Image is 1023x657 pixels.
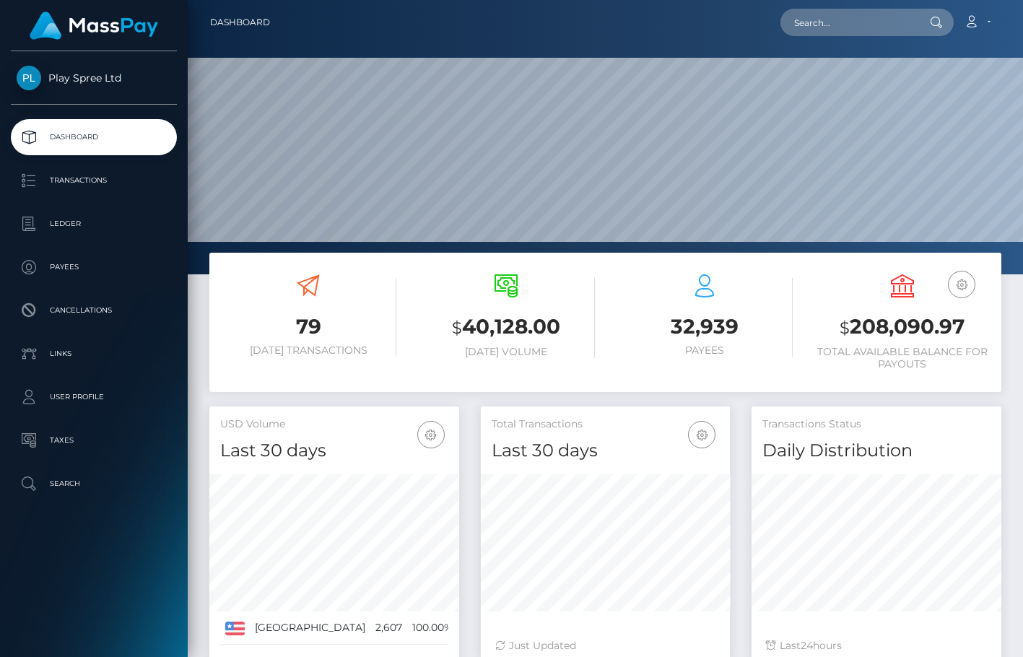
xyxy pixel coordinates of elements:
h3: 32,939 [617,313,793,341]
td: 100.00% [407,612,458,645]
h5: Transactions Status [762,417,991,432]
h6: [DATE] Volume [418,346,594,358]
a: Dashboard [210,7,270,38]
a: Ledger [11,206,177,242]
p: Dashboard [17,126,171,148]
p: User Profile [17,386,171,408]
small: $ [840,318,850,338]
h3: 40,128.00 [418,313,594,342]
a: Taxes [11,422,177,458]
h5: Total Transactions [492,417,720,432]
span: 24 [801,639,813,652]
a: Links [11,336,177,372]
span: Play Spree Ltd [11,71,177,84]
img: MassPay Logo [30,12,158,40]
a: Transactions [11,162,177,199]
h3: 208,090.97 [814,313,991,342]
h6: Total Available Balance for Payouts [814,346,991,370]
td: 2,607 [370,612,407,645]
h6: Payees [617,344,793,357]
h6: [DATE] Transactions [220,344,396,357]
td: [GEOGRAPHIC_DATA] [250,612,370,645]
h4: Last 30 days [492,438,720,464]
div: Just Updated [495,638,716,653]
p: Search [17,473,171,495]
input: Search... [780,9,916,36]
p: Taxes [17,430,171,451]
h5: USD Volume [220,417,448,432]
p: Payees [17,256,171,278]
img: Play Spree Ltd [17,66,41,90]
p: Links [17,343,171,365]
a: Payees [11,249,177,285]
p: Ledger [17,213,171,235]
h4: Last 30 days [220,438,448,464]
div: Last hours [766,638,987,653]
a: User Profile [11,379,177,415]
p: Cancellations [17,300,171,321]
h3: 79 [220,313,396,341]
h4: Daily Distribution [762,438,991,464]
a: Cancellations [11,292,177,328]
p: Transactions [17,170,171,191]
a: Search [11,466,177,502]
small: $ [452,318,462,338]
img: US.png [225,622,245,635]
a: Dashboard [11,119,177,155]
